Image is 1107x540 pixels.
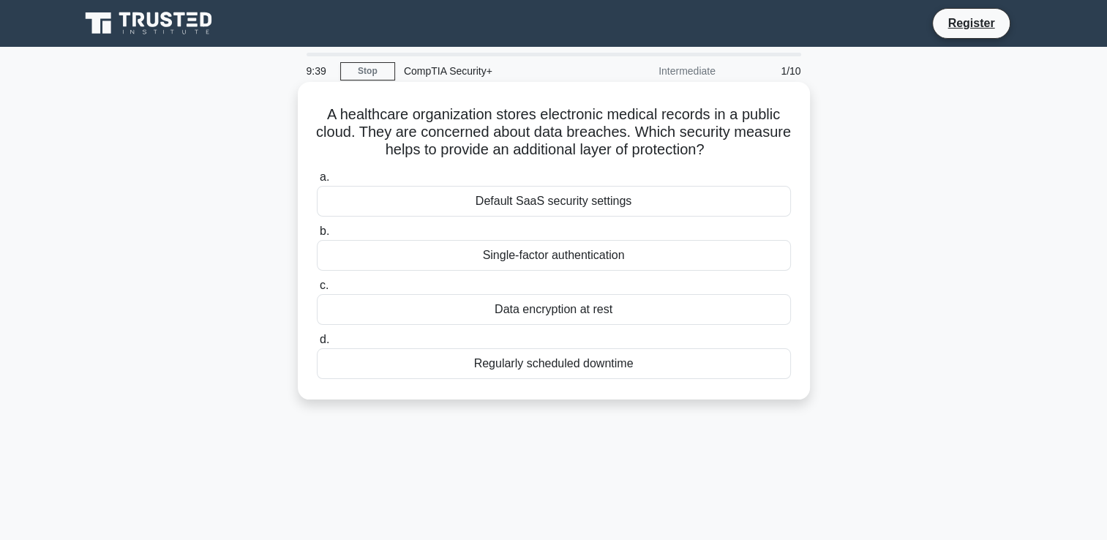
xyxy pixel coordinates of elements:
a: Register [939,14,1003,32]
span: c. [320,279,329,291]
div: Intermediate [596,56,724,86]
div: Single-factor authentication [317,240,791,271]
div: 9:39 [298,56,340,86]
a: Stop [340,62,395,80]
div: Data encryption at rest [317,294,791,325]
div: CompTIA Security+ [395,56,596,86]
div: Regularly scheduled downtime [317,348,791,379]
div: Default SaaS security settings [317,186,791,217]
div: 1/10 [724,56,810,86]
span: b. [320,225,329,237]
span: a. [320,170,329,183]
span: d. [320,333,329,345]
h5: A healthcare organization stores electronic medical records in a public cloud. They are concerned... [315,105,792,160]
